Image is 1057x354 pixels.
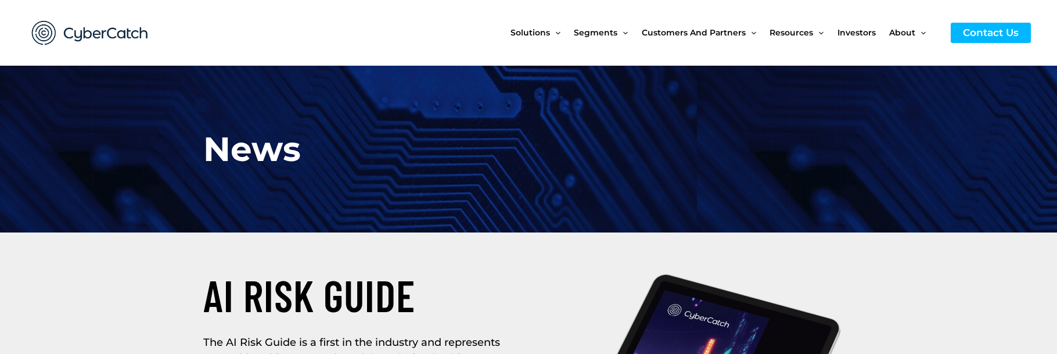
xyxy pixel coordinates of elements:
a: Investors [837,8,889,57]
span: Menu Toggle [746,8,756,57]
span: Investors [837,8,876,57]
span: Menu Toggle [617,8,628,57]
span: About [889,8,915,57]
img: CyberCatch [20,9,160,57]
span: Menu Toggle [813,8,824,57]
nav: Site Navigation: New Main Menu [510,8,939,57]
a: Contact Us [951,23,1031,43]
h2: AI RISK GUIDE [203,267,523,323]
span: Menu Toggle [915,8,926,57]
span: Segments [574,8,617,57]
h1: News [203,124,469,174]
span: Resources [770,8,813,57]
span: Customers and Partners [642,8,746,57]
span: Menu Toggle [550,8,560,57]
span: Solutions [510,8,550,57]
